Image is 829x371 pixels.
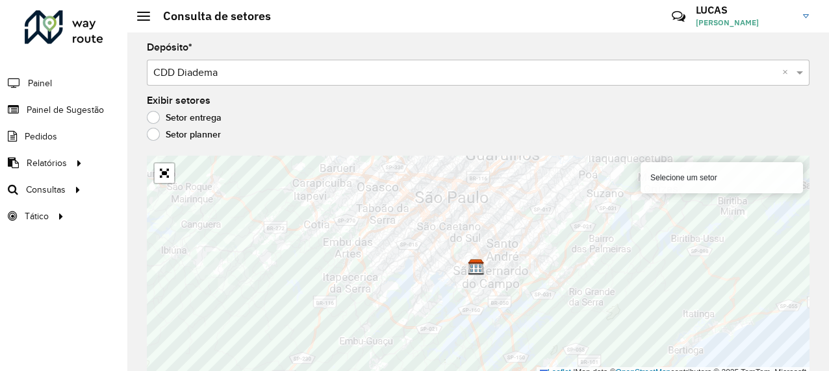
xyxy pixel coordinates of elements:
[28,77,52,90] span: Painel
[696,4,793,16] h3: LUCAS
[696,17,793,29] span: [PERSON_NAME]
[150,9,271,23] h2: Consulta de setores
[147,40,192,55] label: Depósito
[782,65,793,80] span: Clear all
[26,183,66,197] span: Consultas
[147,93,210,108] label: Exibir setores
[27,156,67,170] span: Relatórios
[25,209,49,223] span: Tático
[155,163,174,183] a: Abrir mapa em tela cheia
[641,162,803,193] div: Selecione um setor
[665,3,693,30] a: Contato Rápido
[147,128,221,141] label: Setor planner
[25,130,57,143] span: Pedidos
[27,103,104,117] span: Painel de Sugestão
[147,111,222,124] label: Setor entrega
